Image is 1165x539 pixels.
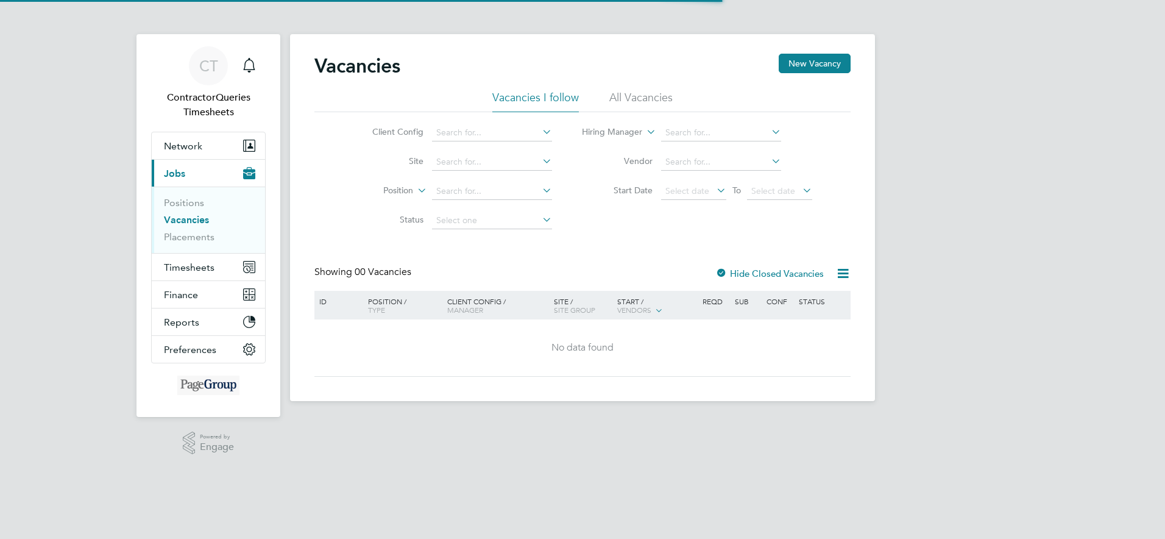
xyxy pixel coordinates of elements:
button: Preferences [152,336,265,363]
li: Vacancies I follow [492,90,579,112]
label: Status [353,214,423,225]
li: All Vacancies [609,90,673,112]
span: Reports [164,316,199,328]
div: Status [796,291,849,312]
a: Vacancies [164,214,209,226]
input: Search for... [661,124,781,141]
div: Sub [732,291,763,312]
span: Manager [447,305,483,315]
label: Start Date [582,185,653,196]
button: Timesheets [152,254,265,280]
label: Vendor [582,155,653,166]
label: Client Config [353,126,423,137]
div: Reqd [699,291,731,312]
span: CT [199,58,218,74]
span: Preferences [164,344,216,355]
span: Site Group [554,305,595,315]
a: Placements [164,231,214,243]
span: Network [164,140,202,152]
label: Hiring Manager [572,126,642,138]
span: Select date [751,185,795,196]
div: Start / [614,291,699,321]
a: Powered byEngage [183,432,235,455]
h2: Vacancies [314,54,400,78]
span: Powered by [200,432,234,442]
button: Finance [152,281,265,308]
input: Search for... [432,154,552,171]
span: 00 Vacancies [355,266,411,278]
span: Engage [200,442,234,452]
div: No data found [316,341,849,354]
span: Type [368,305,385,315]
input: Search for... [661,154,781,171]
span: ContractorQueries Timesheets [151,90,266,120]
span: Jobs [164,168,185,179]
span: Finance [164,289,198,301]
img: michaelpageint-logo-retina.png [177,376,239,395]
div: Position / [359,291,444,320]
button: New Vacancy [779,54,851,73]
button: Network [152,132,265,159]
span: Timesheets [164,262,214,273]
span: To [729,182,745,198]
input: Search for... [432,124,552,141]
label: Site [353,155,423,166]
span: Vendors [617,305,651,315]
label: Hide Closed Vacancies [715,268,824,279]
a: Go to home page [151,376,266,395]
div: Client Config / [444,291,551,320]
a: CTContractorQueries Timesheets [151,46,266,120]
input: Search for... [432,183,552,200]
a: Positions [164,197,204,209]
div: Site / [551,291,615,320]
div: Conf [763,291,795,312]
button: Reports [152,309,265,335]
span: Select date [665,185,709,196]
input: Select one [432,212,552,229]
nav: Main navigation [136,34,280,417]
div: Showing [314,266,414,279]
label: Position [343,185,413,197]
button: Jobs [152,160,265,187]
div: Jobs [152,187,265,253]
div: ID [316,291,359,312]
